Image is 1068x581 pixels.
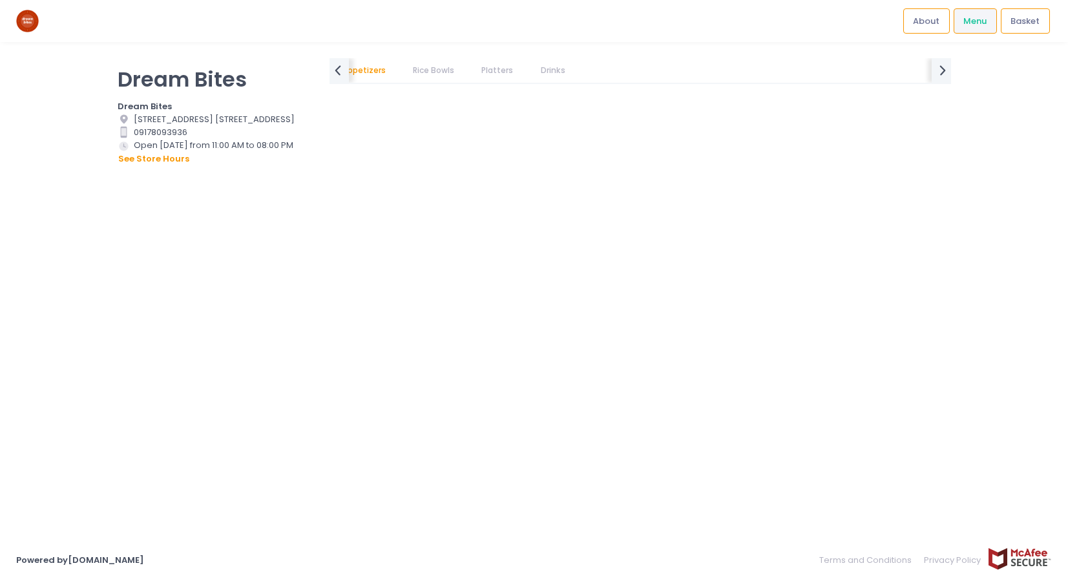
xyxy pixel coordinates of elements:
img: mcafee-secure [987,547,1052,570]
a: Drinks [528,58,578,83]
span: About [913,15,939,28]
div: 09178093936 [118,126,314,139]
a: Terms and Conditions [819,547,918,573]
a: Rice Bowls [401,58,467,83]
b: Dream Bites [118,100,172,112]
a: Powered by[DOMAIN_NAME] [16,554,144,566]
span: Basket [1010,15,1040,28]
p: Dream Bites [118,67,314,92]
a: Appetizers [330,58,398,83]
img: logo [16,10,39,32]
a: About [903,8,950,33]
div: [STREET_ADDRESS] [STREET_ADDRESS] [118,113,314,126]
a: Platters [469,58,526,83]
div: Open [DATE] from 11:00 AM to 08:00 PM [118,139,314,166]
a: Menu [954,8,997,33]
button: see store hours [118,152,190,166]
a: Privacy Policy [918,547,988,573]
span: Menu [963,15,987,28]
